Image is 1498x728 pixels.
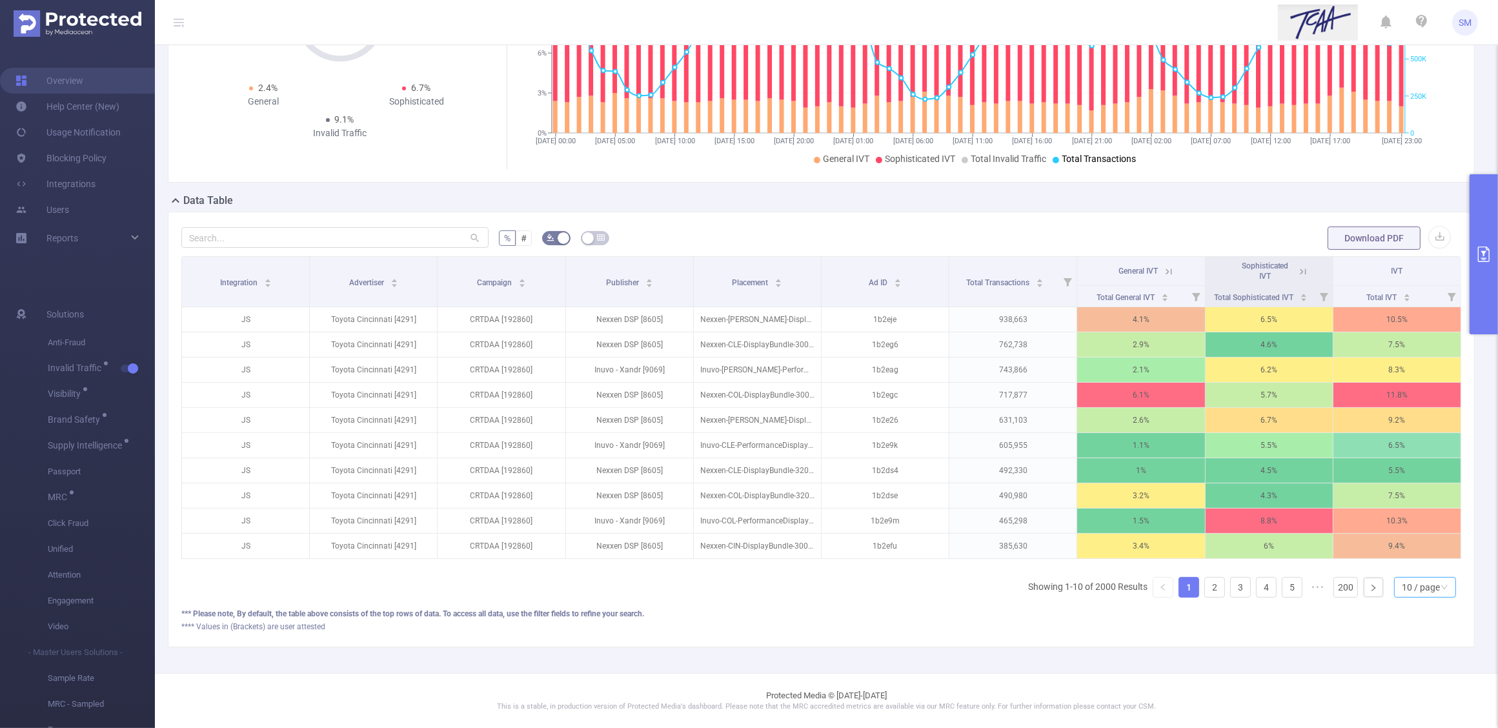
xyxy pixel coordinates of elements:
[1256,577,1277,598] li: 4
[645,277,653,281] i: icon: caret-up
[774,277,782,285] div: Sort
[1191,137,1231,145] tspan: [DATE] 07:00
[310,408,437,432] p: Toyota Cincinnati [4291]
[1037,282,1044,286] i: icon: caret-down
[1230,577,1251,598] li: 3
[869,278,889,287] span: Ad ID
[258,83,278,93] span: 2.4%
[1382,137,1422,145] tspan: [DATE] 23:00
[1206,509,1333,533] p: 8.8%
[390,277,398,281] i: icon: caret-up
[645,282,653,286] i: icon: caret-down
[182,534,309,558] p: JS
[971,154,1046,164] span: Total Invalid Traffic
[1077,509,1204,533] p: 1.5%
[310,358,437,382] p: Toyota Cincinnati [4291]
[1206,383,1333,407] p: 5.7%
[1118,267,1158,276] span: General IVT
[310,534,437,558] p: Toyota Cincinnati [4291]
[15,171,96,197] a: Integrations
[182,458,309,483] p: JS
[1403,292,1411,299] div: Sort
[220,278,259,287] span: Integration
[1404,296,1411,300] i: icon: caret-down
[335,114,354,125] span: 9.1%
[48,536,155,562] span: Unified
[1333,332,1461,357] p: 7.5%
[48,389,85,398] span: Visibility
[1062,154,1136,164] span: Total Transactions
[949,408,1077,432] p: 631,103
[182,332,309,357] p: JS
[1308,577,1328,598] span: •••
[46,225,78,251] a: Reports
[536,137,576,145] tspan: [DATE] 00:00
[1206,534,1333,558] p: 6%
[1308,577,1328,598] li: Next 5 Pages
[1077,358,1204,382] p: 2.1%
[264,277,272,285] div: Sort
[1077,307,1204,332] p: 4.1%
[263,126,417,140] div: Invalid Traffic
[694,358,821,382] p: Inuvo-[PERSON_NAME]-PerformanceDisplay-300X250-Cross-Device [4226361]
[1300,292,1308,299] div: Sort
[566,383,693,407] p: Nexxen DSP [8605]
[1037,277,1044,281] i: icon: caret-up
[1077,534,1204,558] p: 3.4%
[1410,129,1414,137] tspan: 0
[182,433,309,458] p: JS
[949,509,1077,533] p: 465,298
[566,458,693,483] p: Nexxen DSP [8605]
[1153,577,1173,598] li: Previous Page
[1410,92,1426,101] tspan: 250K
[1097,293,1157,302] span: Total General IVT
[694,433,821,458] p: Inuvo-CLE-PerformanceDisplay-300X250-Cross-Device [4226345]
[438,307,565,332] p: CRTDAA [192860]
[966,278,1031,287] span: Total Transactions
[1012,137,1052,145] tspan: [DATE] 16:00
[1333,433,1461,458] p: 6.5%
[187,95,340,108] div: General
[1282,577,1302,598] li: 5
[46,233,78,243] span: Reports
[182,307,309,332] p: JS
[1333,577,1358,598] li: 200
[1179,577,1199,598] li: 1
[1366,293,1399,302] span: Total IVT
[949,458,1077,483] p: 492,330
[438,358,565,382] p: CRTDAA [192860]
[694,383,821,407] p: Nexxen-COL-DisplayBundle-300x250-cross-device-market2203 [4901954]
[1402,578,1440,597] div: 10 / page
[1333,534,1461,558] p: 9.4%
[949,534,1077,558] p: 385,630
[1334,578,1357,597] a: 200
[1242,261,1289,281] span: Sophisticated IVT
[822,408,949,432] p: 1b2e26
[822,483,949,508] p: 1b2dse
[694,332,821,357] p: Nexxen-CLE-DisplayBundle-300x250-cross-device-market2203 [4901939]
[1333,408,1461,432] p: 9.2%
[949,332,1077,357] p: 762,738
[714,137,754,145] tspan: [DATE] 15:00
[953,137,993,145] tspan: [DATE] 11:00
[1310,137,1350,145] tspan: [DATE] 17:00
[566,509,693,533] p: Inuvo - Xandr [9069]
[477,278,514,287] span: Campaign
[1206,458,1333,483] p: 4.5%
[15,119,121,145] a: Usage Notification
[264,282,271,286] i: icon: caret-down
[181,621,1461,632] div: **** Values in (Brackets) are user attested
[1077,458,1204,483] p: 1%
[822,534,949,558] p: 1b2efu
[1231,578,1250,597] a: 3
[538,89,547,97] tspan: 3%
[1333,458,1461,483] p: 5.5%
[14,10,141,37] img: Protected Media
[1028,577,1148,598] li: Showing 1-10 of 2000 Results
[1159,583,1167,591] i: icon: left
[949,433,1077,458] p: 605,955
[1441,583,1448,592] i: icon: down
[949,483,1077,508] p: 490,980
[566,534,693,558] p: Nexxen DSP [8605]
[1315,286,1333,307] i: Filter menu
